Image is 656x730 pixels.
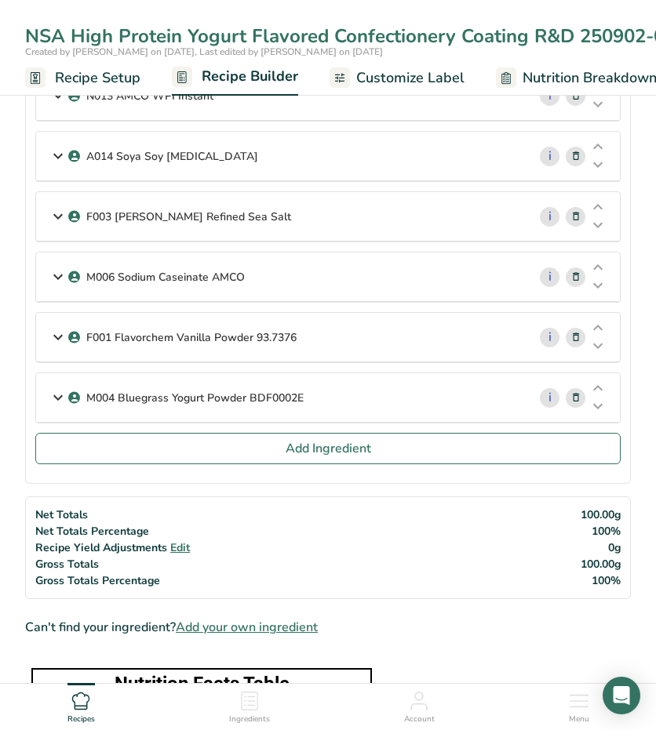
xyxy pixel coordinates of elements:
p: N013 AMCO WPI Instant [86,88,213,104]
span: Recipe Yield Adjustments [35,540,167,555]
span: 100.00g [581,507,621,522]
p: M004 Bluegrass Yogurt Powder BDF0002E [86,390,304,406]
a: Account [404,684,435,726]
div: Can't find your ingredient? [25,618,631,637]
span: Net Totals [35,507,88,522]
div: M006 Sodium Caseinate AMCO i [36,252,620,302]
div: F001 Flavorchem Vanilla Powder 93.7376 i [36,313,620,362]
div: M004 Bluegrass Yogurt Powder BDF0002E i [36,373,620,423]
span: Ingredients [229,714,270,725]
a: i [540,86,559,106]
a: Recipes [67,684,95,726]
span: Gross Totals [35,557,99,572]
p: F001 Flavorchem Vanilla Powder 93.7376 [86,329,297,346]
a: i [540,328,559,347]
p: M006 Sodium Caseinate AMCO [86,269,245,285]
div: F003 [PERSON_NAME] Refined Sea Salt i [36,192,620,242]
a: Customize Label [330,60,465,96]
span: 100% [592,573,621,588]
a: i [540,267,559,287]
span: Created by [PERSON_NAME] on [DATE], Last edited by [PERSON_NAME] on [DATE] [25,45,383,58]
span: Menu [569,714,589,725]
span: Edit [170,540,190,555]
a: i [540,207,559,227]
a: Recipe Builder [172,59,298,96]
span: Gross Totals Percentage [35,573,160,588]
span: 0g [608,540,621,555]
a: i [540,388,559,408]
div: Open Intercom Messenger [603,677,640,714]
span: Add Ingredient [286,439,371,458]
button: Add Ingredient [35,433,621,464]
a: Recipe Setup [25,60,140,96]
p: A014 Soya Soy [MEDICAL_DATA] [86,148,258,165]
span: Recipe Setup [55,67,140,89]
span: Account [404,714,435,725]
span: Recipes [67,714,95,725]
a: Ingredients [229,684,270,726]
span: Add your own ingredient [176,618,318,637]
p: F003 [PERSON_NAME] Refined Sea Salt [86,209,291,225]
div: A014 Soya Soy [MEDICAL_DATA] i [36,132,620,181]
span: Customize Label [356,67,465,89]
th: Nutrition Facts Table [32,669,371,699]
span: Recipe Builder [202,66,298,87]
a: i [540,147,559,166]
span: 100% [592,524,621,539]
span: 100.00g [581,557,621,572]
div: N013 AMCO WPI Instant i [36,71,620,121]
span: Net Totals Percentage [35,524,149,539]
